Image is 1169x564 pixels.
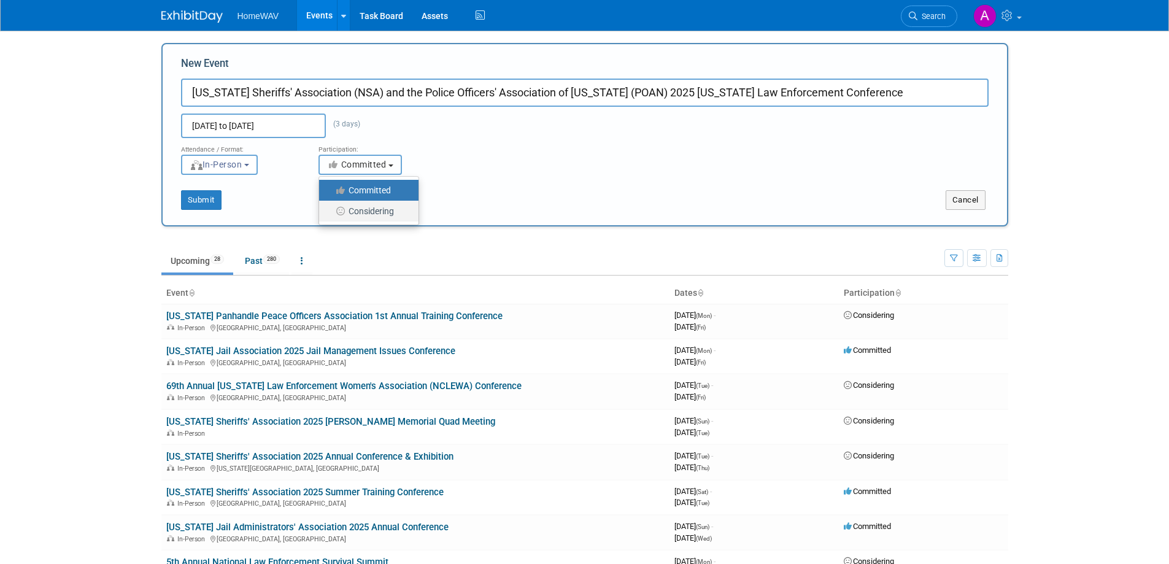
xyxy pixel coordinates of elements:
[674,487,712,496] span: [DATE]
[696,500,709,506] span: (Tue)
[166,451,453,462] a: [US_STATE] Sheriffs' Association 2025 Annual Conference & Exhibition
[161,249,233,272] a: Upcoming28
[181,138,300,154] div: Attendance / Format:
[674,381,713,390] span: [DATE]
[674,522,713,531] span: [DATE]
[166,487,444,498] a: [US_STATE] Sheriffs' Association 2025 Summer Training Conference
[674,428,709,437] span: [DATE]
[697,288,703,298] a: Sort by Start Date
[696,523,709,530] span: (Sun)
[166,381,522,392] a: 69th Annual [US_STATE] Law Enforcement Women's Association (NCLEWA) Conference
[973,4,997,28] img: Amanda Jasper
[844,311,894,320] span: Considering
[711,451,713,460] span: -
[181,114,326,138] input: Start Date - End Date
[177,324,209,332] span: In-Person
[188,288,195,298] a: Sort by Event Name
[181,79,989,107] input: Name of Trade Show / Conference
[711,522,713,531] span: -
[901,6,957,27] a: Search
[166,498,665,508] div: [GEOGRAPHIC_DATA], [GEOGRAPHIC_DATA]
[210,255,224,264] span: 28
[844,416,894,425] span: Considering
[917,12,946,21] span: Search
[167,465,174,471] img: In-Person Event
[895,288,901,298] a: Sort by Participation Type
[167,500,174,506] img: In-Person Event
[177,465,209,473] span: In-Person
[946,190,986,210] button: Cancel
[839,283,1008,304] th: Participation
[674,463,709,472] span: [DATE]
[714,346,716,355] span: -
[166,522,449,533] a: [US_STATE] Jail Administrators' Association 2025 Annual Conference
[674,451,713,460] span: [DATE]
[167,394,174,400] img: In-Person Event
[166,416,495,427] a: [US_STATE] Sheriffs' Association 2025 [PERSON_NAME] Memorial Quad Meeting
[325,203,406,219] label: Considering
[181,56,229,75] label: New Event
[166,311,503,322] a: [US_STATE] Panhandle Peace Officers Association 1st Annual Training Conference
[177,430,209,438] span: In-Person
[161,283,669,304] th: Event
[696,465,709,471] span: (Thu)
[669,283,839,304] th: Dates
[674,498,709,507] span: [DATE]
[326,120,360,128] span: (3 days)
[236,249,289,272] a: Past280
[696,359,706,366] span: (Fri)
[177,535,209,543] span: In-Person
[166,533,665,543] div: [GEOGRAPHIC_DATA], [GEOGRAPHIC_DATA]
[177,500,209,508] span: In-Person
[714,311,716,320] span: -
[263,255,280,264] span: 280
[696,453,709,460] span: (Tue)
[696,535,712,542] span: (Wed)
[674,322,706,331] span: [DATE]
[318,155,402,175] button: Committed
[318,138,438,154] div: Participation:
[167,324,174,330] img: In-Person Event
[696,418,709,425] span: (Sun)
[674,346,716,355] span: [DATE]
[166,346,455,357] a: [US_STATE] Jail Association 2025 Jail Management Issues Conference
[844,381,894,390] span: Considering
[166,357,665,367] div: [GEOGRAPHIC_DATA], [GEOGRAPHIC_DATA]
[167,535,174,541] img: In-Person Event
[166,463,665,473] div: [US_STATE][GEOGRAPHIC_DATA], [GEOGRAPHIC_DATA]
[696,312,712,319] span: (Mon)
[177,359,209,367] span: In-Person
[711,381,713,390] span: -
[327,160,387,169] span: Committed
[325,182,406,198] label: Committed
[710,487,712,496] span: -
[696,489,708,495] span: (Sat)
[696,430,709,436] span: (Tue)
[166,322,665,332] div: [GEOGRAPHIC_DATA], [GEOGRAPHIC_DATA]
[181,190,222,210] button: Submit
[696,394,706,401] span: (Fri)
[177,394,209,402] span: In-Person
[696,382,709,389] span: (Tue)
[167,430,174,436] img: In-Person Event
[844,451,894,460] span: Considering
[674,357,706,366] span: [DATE]
[844,487,891,496] span: Committed
[237,11,279,21] span: HomeWAV
[674,533,712,543] span: [DATE]
[181,155,258,175] button: In-Person
[711,416,713,425] span: -
[166,392,665,402] div: [GEOGRAPHIC_DATA], [GEOGRAPHIC_DATA]
[844,522,891,531] span: Committed
[696,347,712,354] span: (Mon)
[167,359,174,365] img: In-Person Event
[161,10,223,23] img: ExhibitDay
[674,416,713,425] span: [DATE]
[190,160,242,169] span: In-Person
[674,311,716,320] span: [DATE]
[844,346,891,355] span: Committed
[674,392,706,401] span: [DATE]
[696,324,706,331] span: (Fri)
